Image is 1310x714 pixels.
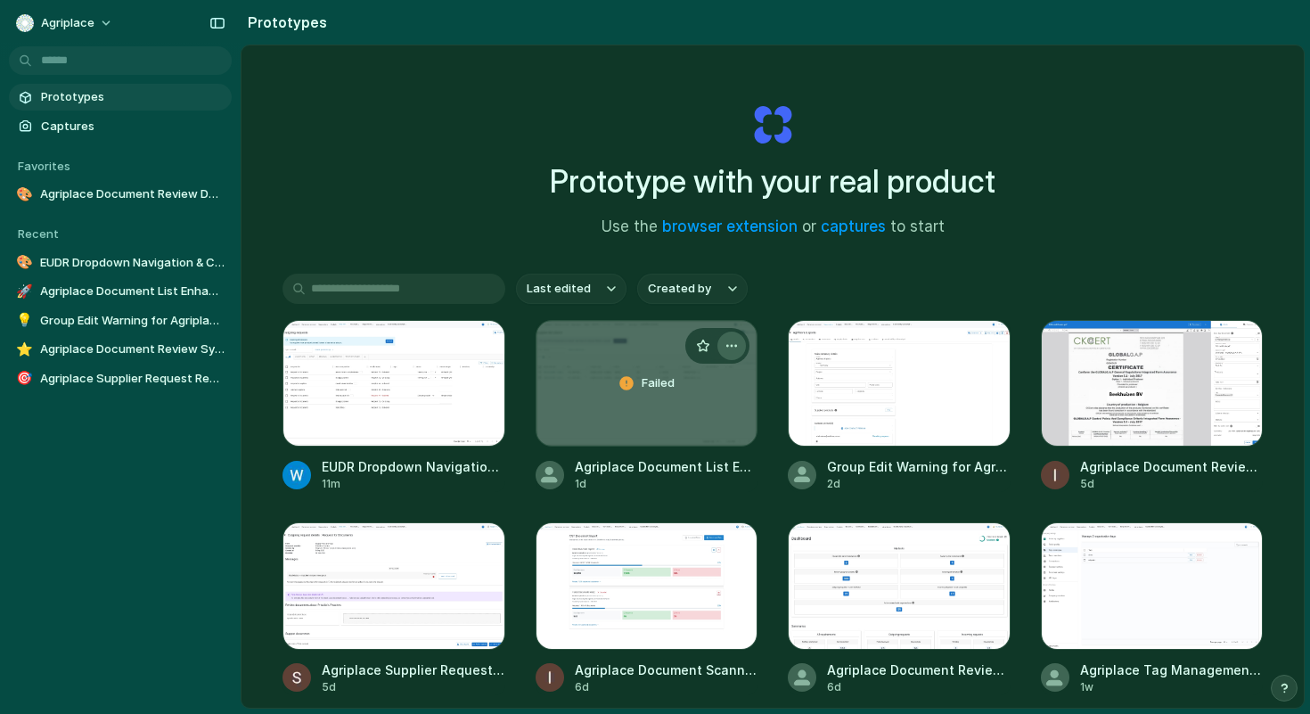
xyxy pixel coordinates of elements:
a: Prototypes [9,84,232,111]
span: Agriplace Document Review Dashboard [40,185,225,203]
div: 6d [575,679,758,695]
a: Agriplace Document List EnhancementFailedAgriplace Document List Enhancement1d [536,320,758,492]
span: Agriplace Tag Management Interface [1080,661,1264,679]
a: 🎯Agriplace Supplier Request Review [9,365,232,392]
a: ⭐Agriplace Document Review System [9,336,232,363]
button: Agriplace [9,9,122,37]
a: Agriplace Document Review DashboardAgriplace Document Review Dashboard6d [788,522,1011,694]
span: Favorites [18,159,70,173]
a: 🚀Agriplace Document List Enhancement [9,278,232,305]
span: Agriplace Document List Enhancement [575,457,758,476]
a: 🎨EUDR Dropdown Navigation & Collection Page [9,250,232,276]
a: Captures [9,113,232,140]
span: Agriplace Supplier Request Review [40,370,225,388]
span: Agriplace Document Scanner Dashboard [575,661,758,679]
h2: Prototypes [241,12,327,33]
span: Use the or to start [602,216,945,239]
div: 6d [827,679,1011,695]
span: Created by [648,280,711,298]
a: Agriplace Document Scanner DashboardAgriplace Document Scanner Dashboard6d [536,522,758,694]
div: 💡 [16,312,33,330]
div: 1d [575,476,758,492]
span: Failed [642,374,675,392]
a: 💡Group Edit Warning for Agriplace Chain [9,308,232,334]
span: Group Edit Warning for Agriplace Chain [40,312,225,330]
div: 11m [322,476,505,492]
div: 🎨 [16,254,33,272]
span: Group Edit Warning for Agriplace Chain [827,457,1011,476]
div: 5d [1080,476,1264,492]
span: Agriplace Supplier Request Review [322,661,505,679]
span: EUDR Dropdown Navigation & Collection Page [40,254,225,272]
a: browser extension [662,217,798,235]
a: Agriplace Document Review SystemAgriplace Document Review System5d [1041,320,1264,492]
span: Agriplace [41,14,94,32]
span: EUDR Dropdown Navigation & Collection Page [322,457,505,476]
a: Group Edit Warning for Agriplace ChainGroup Edit Warning for Agriplace Chain2d [788,320,1011,492]
div: 1w [1080,679,1264,695]
a: EUDR Dropdown Navigation & Collection PageEUDR Dropdown Navigation & Collection Page11m [282,320,505,492]
button: Last edited [516,274,626,304]
div: ⭐ [16,341,33,358]
a: 🎨Agriplace Document Review Dashboard [9,181,232,208]
button: Created by [637,274,748,304]
div: 🎯 [16,370,33,388]
span: Prototypes [41,88,225,106]
a: captures [821,217,886,235]
a: Agriplace Tag Management InterfaceAgriplace Tag Management Interface1w [1041,522,1264,694]
span: Agriplace Document Review Dashboard [827,661,1011,679]
div: 2d [827,476,1011,492]
span: Recent [18,226,59,241]
a: Agriplace Supplier Request ReviewAgriplace Supplier Request Review5d [282,522,505,694]
span: Last edited [527,280,591,298]
div: 🚀 [16,283,33,300]
span: Agriplace Document Review System [1080,457,1264,476]
div: 5d [322,679,505,695]
span: Captures [41,118,225,135]
div: 🎨 [16,185,33,203]
span: Agriplace Document List Enhancement [40,283,225,300]
h1: Prototype with your real product [550,158,995,205]
span: Agriplace Document Review System [40,341,225,358]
